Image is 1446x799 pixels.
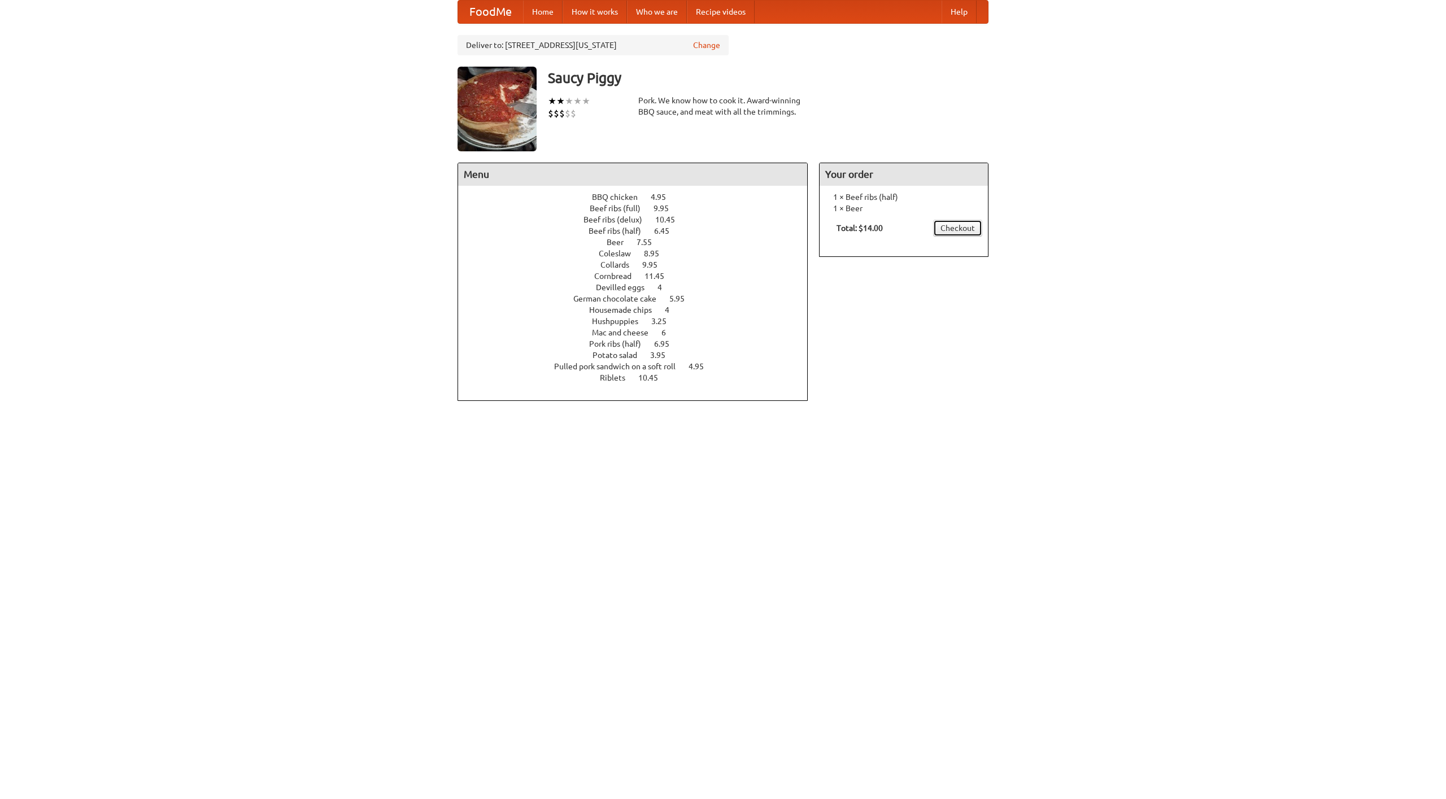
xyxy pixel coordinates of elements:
h4: Your order [820,163,988,186]
a: Home [523,1,563,23]
li: ★ [548,95,556,107]
a: Recipe videos [687,1,755,23]
span: Devilled eggs [596,283,656,292]
li: ★ [582,95,590,107]
a: German chocolate cake 5.95 [573,294,705,303]
a: Help [942,1,977,23]
span: Beef ribs (delux) [583,215,654,224]
span: Beer [607,238,635,247]
li: ★ [565,95,573,107]
span: 5.95 [669,294,696,303]
li: $ [559,107,565,120]
span: Cornbread [594,272,643,281]
li: 1 × Beer [825,203,982,214]
span: 8.95 [644,249,670,258]
span: 6.45 [654,226,681,235]
li: $ [570,107,576,120]
a: Who we are [627,1,687,23]
span: 6 [661,328,677,337]
span: Collards [600,260,641,269]
span: 3.25 [651,317,678,326]
span: Pulled pork sandwich on a soft roll [554,362,687,371]
span: Potato salad [593,351,648,360]
span: 9.95 [654,204,680,213]
img: angular.jpg [458,67,537,151]
span: 4 [657,283,673,292]
span: 4.95 [689,362,715,371]
a: Pulled pork sandwich on a soft roll 4.95 [554,362,725,371]
a: Coleslaw 8.95 [599,249,680,258]
a: Beef ribs (delux) 10.45 [583,215,696,224]
a: Potato salad 3.95 [593,351,686,360]
a: Devilled eggs 4 [596,283,683,292]
a: Collards 9.95 [600,260,678,269]
a: Housemade chips 4 [589,305,690,315]
div: Pork. We know how to cook it. Award-winning BBQ sauce, and meat with all the trimmings. [638,95,808,117]
li: $ [548,107,554,120]
span: 4.95 [651,193,677,202]
a: Hushpuppies 3.25 [592,317,687,326]
a: Cornbread 11.45 [594,272,685,281]
a: Checkout [933,220,982,237]
span: 3.95 [650,351,677,360]
span: German chocolate cake [573,294,668,303]
h4: Menu [458,163,807,186]
span: Beef ribs (half) [589,226,652,235]
div: Deliver to: [STREET_ADDRESS][US_STATE] [458,35,729,55]
span: Hushpuppies [592,317,650,326]
a: Beef ribs (full) 9.95 [590,204,690,213]
span: 6.95 [654,339,681,348]
span: 9.95 [642,260,669,269]
a: Pork ribs (half) 6.95 [589,339,690,348]
span: Beef ribs (full) [590,204,652,213]
span: 4 [665,305,681,315]
span: 11.45 [644,272,676,281]
span: Pork ribs (half) [589,339,652,348]
a: Riblets 10.45 [600,373,679,382]
span: 10.45 [638,373,669,382]
span: Mac and cheese [592,328,660,337]
span: Coleslaw [599,249,642,258]
span: 7.55 [637,238,663,247]
li: ★ [573,95,582,107]
li: 1 × Beef ribs (half) [825,191,982,203]
a: How it works [563,1,627,23]
span: 10.45 [655,215,686,224]
a: FoodMe [458,1,523,23]
a: Mac and cheese 6 [592,328,687,337]
li: ★ [556,95,565,107]
li: $ [554,107,559,120]
h3: Saucy Piggy [548,67,988,89]
a: Beef ribs (half) 6.45 [589,226,690,235]
b: Total: $14.00 [837,224,883,233]
a: Change [693,40,720,51]
a: BBQ chicken 4.95 [592,193,687,202]
span: BBQ chicken [592,193,649,202]
span: Riblets [600,373,637,382]
span: Housemade chips [589,305,663,315]
li: $ [565,107,570,120]
a: Beer 7.55 [607,238,673,247]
